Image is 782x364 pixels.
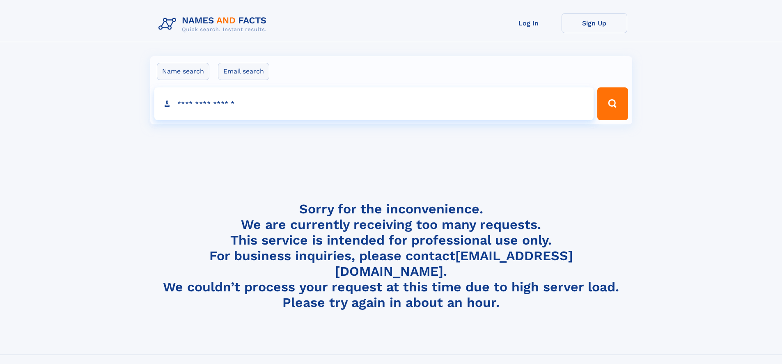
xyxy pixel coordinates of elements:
[597,87,628,120] button: Search Button
[562,13,627,33] a: Sign Up
[335,248,573,279] a: [EMAIL_ADDRESS][DOMAIN_NAME]
[496,13,562,33] a: Log In
[154,87,594,120] input: search input
[155,201,627,311] h4: Sorry for the inconvenience. We are currently receiving too many requests. This service is intend...
[157,63,209,80] label: Name search
[155,13,273,35] img: Logo Names and Facts
[218,63,269,80] label: Email search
